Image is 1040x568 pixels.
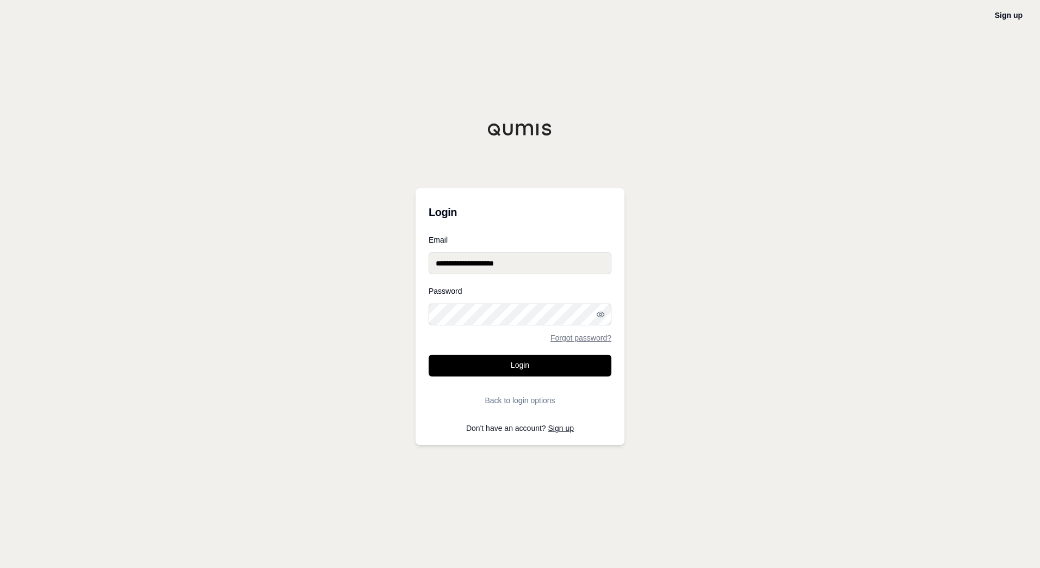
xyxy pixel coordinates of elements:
a: Sign up [548,424,574,433]
h3: Login [429,201,611,223]
label: Password [429,287,611,295]
button: Back to login options [429,390,611,411]
img: Qumis [487,123,553,136]
label: Email [429,236,611,244]
p: Don't have an account? [429,424,611,432]
a: Sign up [995,11,1023,20]
a: Forgot password? [550,334,611,342]
button: Login [429,355,611,376]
